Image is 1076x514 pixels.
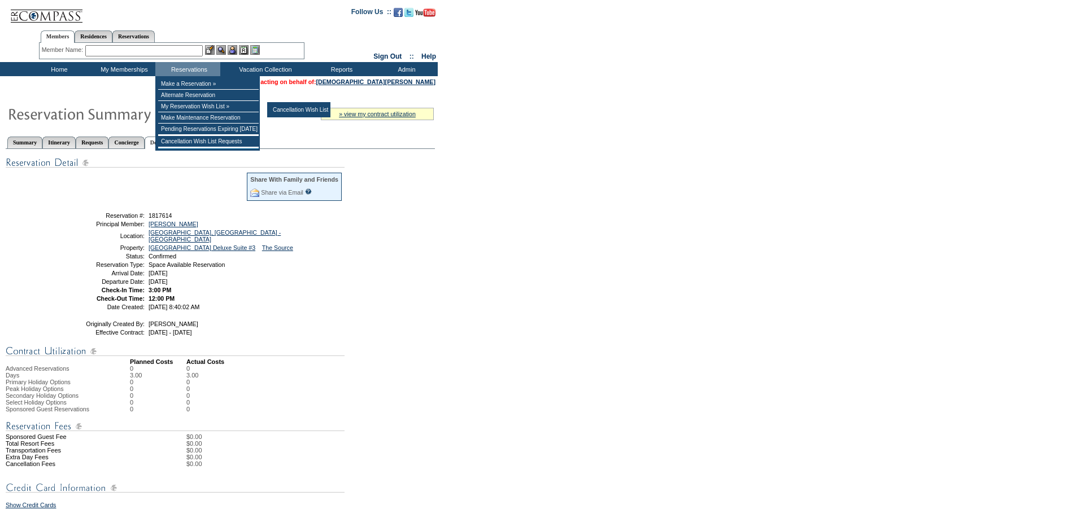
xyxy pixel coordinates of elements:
a: Follow us on Twitter [404,11,413,18]
td: Transportation Fees [6,447,130,454]
span: Primary Holiday Options [6,379,71,385]
a: Help [421,52,436,60]
td: 0 [186,379,198,385]
td: Extra Day Fees [6,454,130,460]
span: Peak Holiday Options [6,385,63,392]
td: Cancellation Fees [6,460,130,467]
td: Departure Date: [64,278,145,285]
span: 1817614 [149,212,172,219]
td: 0 [130,385,186,392]
img: Contract Utilization [6,344,345,358]
td: Home [25,62,90,76]
td: Originally Created By: [64,320,145,327]
img: b_edit.gif [205,45,215,55]
span: 12:00 PM [149,295,175,302]
span: Sponsored Guest Reservations [6,406,89,412]
td: 3.00 [186,372,198,379]
span: Advanced Reservations [6,365,69,372]
td: 0 [186,399,198,406]
a: Subscribe to our YouTube Channel [415,11,435,18]
span: [DATE] - [DATE] [149,329,192,336]
span: You are acting on behalf of: [237,78,435,85]
td: 0 [186,385,198,392]
td: Actual Costs [186,358,435,365]
img: Reservaton Summary [7,102,233,125]
td: My Reservation Wish List » [158,101,259,112]
td: Reservations [155,62,220,76]
a: Reservations [112,30,155,42]
td: Admin [373,62,438,76]
td: Property: [64,244,145,251]
a: Detail [145,137,171,149]
img: Impersonate [228,45,237,55]
td: $0.00 [186,440,435,447]
td: Follow Us :: [351,7,391,20]
a: Itinerary [42,137,76,148]
a: » view my contract utilization [339,111,416,117]
img: b_calculator.gif [250,45,260,55]
span: Space Available Reservation [149,261,225,268]
img: Reservations [239,45,249,55]
span: [PERSON_NAME] [149,320,198,327]
td: Alternate Reservation [158,90,259,101]
td: Effective Contract: [64,329,145,336]
span: Confirmed [149,253,176,260]
td: Status: [64,253,145,260]
td: Sponsored Guest Fee [6,433,130,440]
img: Reservation Detail [6,156,345,170]
td: Make a Reservation » [158,78,259,90]
td: Reservation Type: [64,261,145,268]
td: Make Maintenance Reservation [158,112,259,124]
span: [DATE] [149,270,168,276]
a: [GEOGRAPHIC_DATA], [GEOGRAPHIC_DATA] - [GEOGRAPHIC_DATA] [149,229,281,243]
td: 0 [130,406,186,412]
td: Principal Member: [64,221,145,227]
td: 0 [130,392,186,399]
strong: Check-In Time: [102,287,145,293]
td: Arrival Date: [64,270,145,276]
td: Reports [308,62,373,76]
img: Follow us on Twitter [404,8,413,17]
a: Summary [7,137,42,148]
img: View [216,45,226,55]
td: 0 [186,365,198,372]
a: [PERSON_NAME] [149,221,198,227]
td: Reservation #: [64,212,145,219]
td: Planned Costs [130,358,186,365]
span: Select Holiday Options [6,399,67,406]
td: 0 [186,406,198,412]
td: $0.00 [186,433,435,440]
img: Subscribe to our YouTube Channel [415,8,435,17]
td: Location: [64,229,145,243]
a: [DEMOGRAPHIC_DATA][PERSON_NAME] [316,78,435,85]
span: Days [6,372,19,379]
td: 0 [130,379,186,385]
td: $0.00 [186,460,435,467]
strong: Check-Out Time: [97,295,145,302]
div: Member Name: [42,45,85,55]
a: Sign Out [373,52,402,60]
td: 0 [130,399,186,406]
a: The Source [262,244,293,251]
td: Vacation Collection [220,62,308,76]
input: What is this? [305,188,312,195]
td: Total Resort Fees [6,440,130,447]
a: Concierge [108,137,144,148]
img: Become our fan on Facebook [394,8,403,17]
td: $0.00 [186,447,435,454]
a: Show Credit Cards [6,502,56,508]
span: [DATE] [149,278,168,285]
img: Credit Card Information [6,481,345,495]
a: Become our fan on Facebook [394,11,403,18]
span: 3:00 PM [149,287,171,293]
div: Share With Family and Friends [250,176,338,183]
td: 0 [130,365,186,372]
img: Reservation Fees [6,419,345,433]
span: :: [410,52,414,60]
span: Secondary Holiday Options [6,392,79,399]
td: Date Created: [64,304,145,310]
a: Requests [76,137,108,148]
a: Residences [75,30,112,42]
td: 0 [186,392,198,399]
span: [DATE] 8:40:02 AM [149,304,199,310]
